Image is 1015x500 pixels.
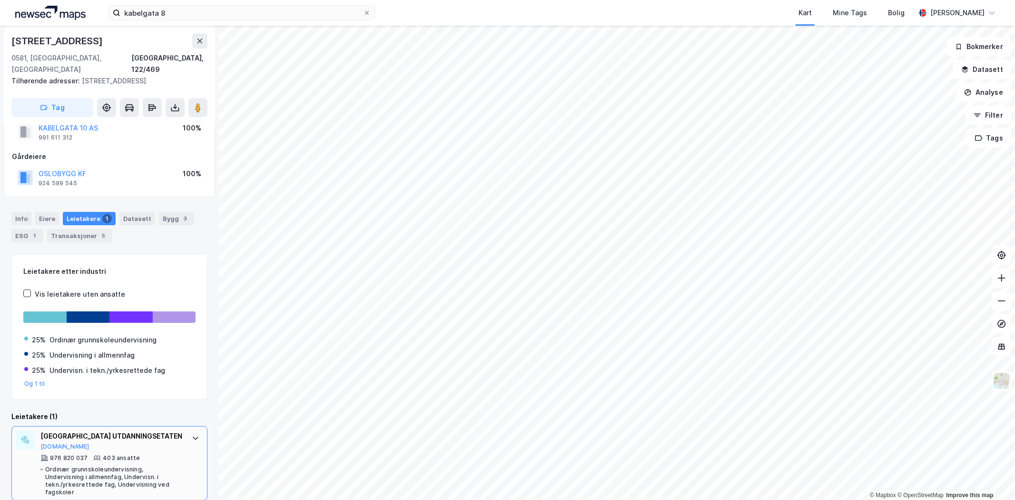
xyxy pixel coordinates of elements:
div: 403 ansatte [103,454,140,462]
a: Mapbox [870,492,896,499]
button: Bokmerker [947,37,1011,56]
div: 924 599 545 [39,180,77,187]
span: Tilhørende adresser: [11,77,82,85]
div: [STREET_ADDRESS] [11,75,200,87]
div: Ordinær grunnskoleundervisning [49,334,157,346]
div: Bolig [888,7,905,19]
button: Tag [11,98,93,117]
div: Undervisning i allmennfag [49,350,135,361]
div: Gårdeiere [12,151,207,162]
div: Ordinær grunnskoleundervisning, Undervisning i allmennfag, Undervisn. i tekn./yrkesrettede fag, U... [45,466,182,496]
div: 1 [102,214,112,223]
div: Datasett [119,212,155,225]
div: 3 [181,214,190,223]
div: 991 611 312 [39,134,72,141]
img: Z [993,372,1011,390]
div: [GEOGRAPHIC_DATA] UTDANNINGSETATEN [40,430,182,442]
div: Kart [798,7,812,19]
button: Analyse [956,83,1011,102]
div: Eiere [35,212,59,225]
input: Søk på adresse, matrikkel, gårdeiere, leietakere eller personer [120,6,363,20]
div: Transaksjoner [47,229,112,242]
img: logo.a4113a55bc3d86da70a041830d287a7e.svg [15,6,86,20]
div: Mine Tags [833,7,867,19]
div: Bygg [159,212,194,225]
button: Og 1 til [24,380,45,388]
div: [GEOGRAPHIC_DATA], 122/469 [131,52,207,75]
div: [PERSON_NAME] [930,7,985,19]
div: [STREET_ADDRESS] [11,33,105,49]
div: 5 [99,231,108,240]
div: 25% [32,350,46,361]
div: 25% [32,334,46,346]
div: Vis leietakere uten ansatte [35,289,125,300]
div: 100% [183,122,201,134]
div: Undervisn. i tekn./yrkesrettede fag [49,365,165,376]
a: OpenStreetMap [897,492,944,499]
div: 1 [30,231,39,240]
iframe: Chat Widget [967,454,1015,500]
button: Filter [966,106,1011,125]
button: [DOMAIN_NAME] [40,443,89,450]
div: 976 820 037 [50,454,88,462]
div: ESG [11,229,43,242]
a: Improve this map [946,492,994,499]
button: Datasett [953,60,1011,79]
div: 0581, [GEOGRAPHIC_DATA], [GEOGRAPHIC_DATA] [11,52,131,75]
div: Leietakere etter industri [23,266,196,277]
div: Leietakere [63,212,116,225]
div: 25% [32,365,46,376]
div: Info [11,212,31,225]
div: 100% [183,168,201,180]
div: Leietakere (1) [11,411,207,422]
button: Tags [967,129,1011,148]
